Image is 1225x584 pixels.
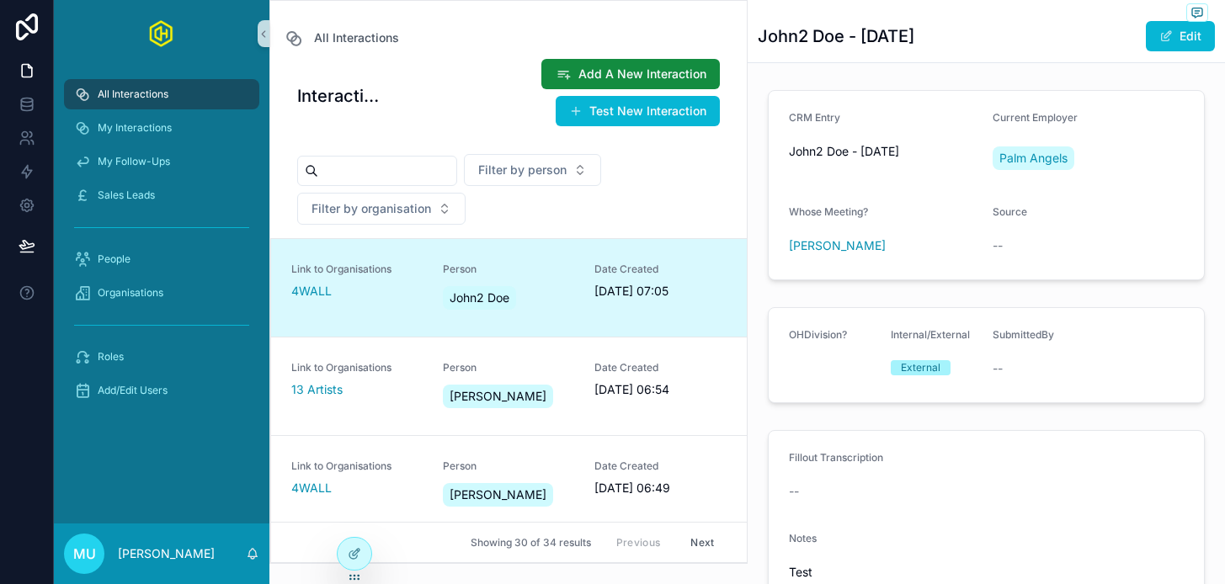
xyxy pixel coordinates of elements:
[98,286,163,300] span: Organisations
[478,162,567,178] span: Filter by person
[891,328,970,341] span: Internal/External
[594,283,726,300] span: [DATE] 07:05
[98,121,172,135] span: My Interactions
[291,381,343,398] a: 13 Artists
[789,111,840,124] span: CRM Entry
[594,361,726,374] span: Date Created
[64,113,259,143] a: My Interactions
[64,180,259,210] a: Sales Leads
[98,188,155,202] span: Sales Leads
[314,29,399,46] span: All Interactions
[594,459,726,473] span: Date Created
[64,79,259,109] a: All Interactions
[291,480,332,496] a: 4WALL
[271,435,747,534] a: Link to Organisations4WALLPerson[PERSON_NAME]Date Created[DATE] 06:49
[271,239,747,337] a: Link to Organisations4WALLPersonJohn2 DoeDate Created[DATE] 07:05
[789,483,799,500] span: --
[789,328,847,341] span: OHDivision?
[993,328,1054,341] span: SubmittedBy
[1146,21,1215,51] button: Edit
[64,375,259,406] a: Add/Edit Users
[291,361,423,374] span: Link to Organisations
[578,66,706,82] span: Add A New Interaction
[993,237,1003,254] span: --
[789,205,868,218] span: Whose Meeting?
[993,360,1003,377] span: --
[443,263,574,276] span: Person
[98,155,170,168] span: My Follow-Ups
[291,459,423,473] span: Link to Organisations
[789,143,980,160] span: John2 Doe - [DATE]
[789,564,1185,581] span: Test
[993,111,1078,124] span: Current Employer
[594,381,726,398] span: [DATE] 06:54
[73,544,96,564] span: MU
[901,360,940,375] div: External
[64,146,259,177] a: My Follow-Ups
[297,193,466,225] button: Select Button
[443,459,574,473] span: Person
[149,20,174,47] img: App logo
[54,67,269,427] div: scrollable content
[789,237,886,254] a: [PERSON_NAME]
[450,388,546,405] span: [PERSON_NAME]
[98,350,124,364] span: Roles
[541,59,720,89] button: Add A New Interaction
[64,278,259,308] a: Organisations
[98,88,168,101] span: All Interactions
[556,96,720,126] button: Test New Interaction
[993,205,1027,218] span: Source
[789,532,817,544] span: Notes
[98,252,130,266] span: People
[594,263,726,276] span: Date Created
[118,545,215,562] p: [PERSON_NAME]
[297,84,386,108] h1: Interactions
[443,361,574,374] span: Person
[993,146,1074,170] a: Palm Angels
[450,289,509,306] span: John2 Doe
[291,263,423,276] span: Link to Organisations
[758,24,914,48] h1: John2 Doe - [DATE]
[789,451,883,464] span: Fillout Transcription
[98,384,168,397] span: Add/Edit Users
[999,150,1068,167] span: Palm Angels
[64,244,259,274] a: People
[312,200,431,217] span: Filter by organisation
[594,480,726,496] span: [DATE] 06:49
[679,529,726,555] button: Next
[271,337,747,435] a: Link to Organisations13 ArtistsPerson[PERSON_NAME]Date Created[DATE] 06:54
[284,28,399,48] a: All Interactions
[64,342,259,372] a: Roles
[471,536,591,549] span: Showing 30 of 34 results
[291,283,332,300] a: 4WALL
[450,486,546,503] span: [PERSON_NAME]
[464,154,601,186] button: Select Button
